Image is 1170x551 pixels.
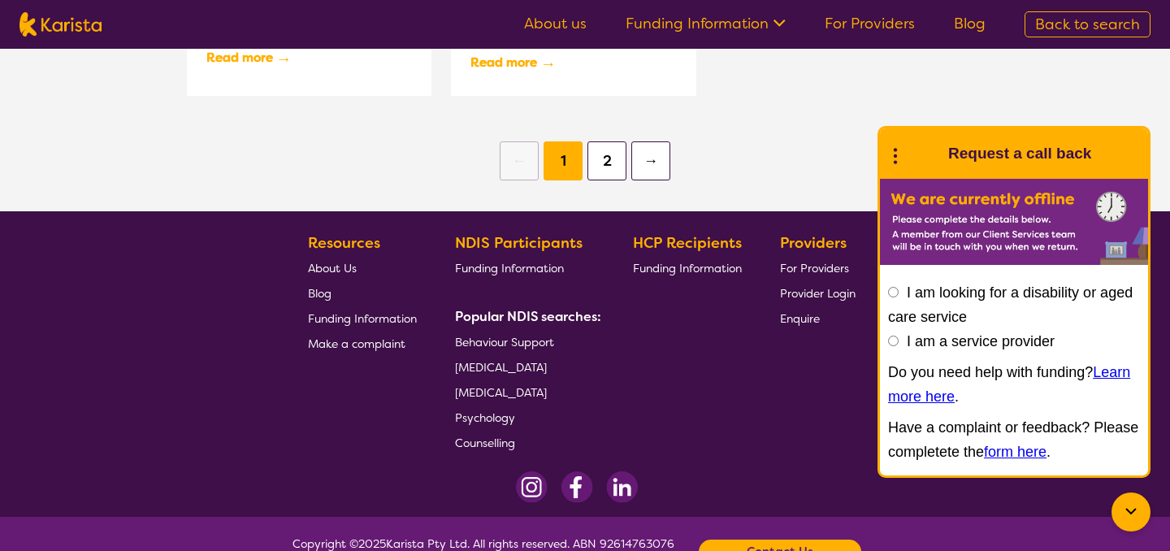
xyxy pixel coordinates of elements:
a: [MEDICAL_DATA] [455,354,595,380]
img: Karista logo [19,12,102,37]
label: I am looking for a disability or aged care service [888,284,1133,325]
span: Enquire [780,311,820,326]
b: NDIS Participants [455,233,583,253]
a: For Providers [780,255,856,280]
a: About us [524,14,587,33]
h1: Request a call back [948,141,1091,166]
a: Provider Login [780,280,856,306]
span: → [276,44,292,72]
img: Instagram [516,471,548,503]
a: Blog [954,14,986,33]
a: Behaviour Support [455,329,595,354]
a: Enquire [780,306,856,331]
a: [MEDICAL_DATA] [455,380,595,405]
button: → [631,141,670,180]
b: Resources [308,233,380,253]
button: 2 [587,141,626,180]
span: Back to search [1035,15,1140,34]
span: Funding Information [633,261,742,275]
label: I am a service provider [907,333,1055,349]
span: Blog [308,286,331,301]
span: For Providers [780,261,849,275]
a: For Providers [825,14,915,33]
span: Make a complaint [308,336,405,351]
a: Funding Information [633,255,742,280]
span: Provider Login [780,286,856,301]
span: Counselling [455,436,515,450]
a: Funding Information [308,306,417,331]
span: [MEDICAL_DATA] [455,385,547,400]
a: Read more→ [470,50,556,77]
span: About Us [308,261,357,275]
a: form here [984,444,1046,460]
button: 1 [544,141,583,180]
a: Blog [308,280,417,306]
a: Counselling [455,430,595,455]
img: Karista [906,137,938,170]
a: Funding Information [455,255,595,280]
img: LinkedIn [606,471,638,503]
a: Back to search [1025,11,1150,37]
img: Facebook [561,471,593,503]
a: Make a complaint [308,331,417,356]
a: Read more→ [206,44,292,72]
span: Behaviour Support [455,335,554,349]
span: → [540,50,556,77]
b: HCP Recipients [633,233,742,253]
span: Funding Information [455,261,564,275]
p: Do you need help with funding? . [888,360,1140,409]
span: Funding Information [308,311,417,326]
a: Funding Information [626,14,786,33]
span: Psychology [455,410,515,425]
button: ← [500,141,539,180]
b: Providers [780,233,847,253]
a: About Us [308,255,417,280]
img: Karista offline chat form to request call back [880,179,1148,265]
span: [MEDICAL_DATA] [455,360,547,375]
b: Popular NDIS searches: [455,308,601,325]
p: Have a complaint or feedback? Please completete the . [888,415,1140,464]
a: Psychology [455,405,595,430]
